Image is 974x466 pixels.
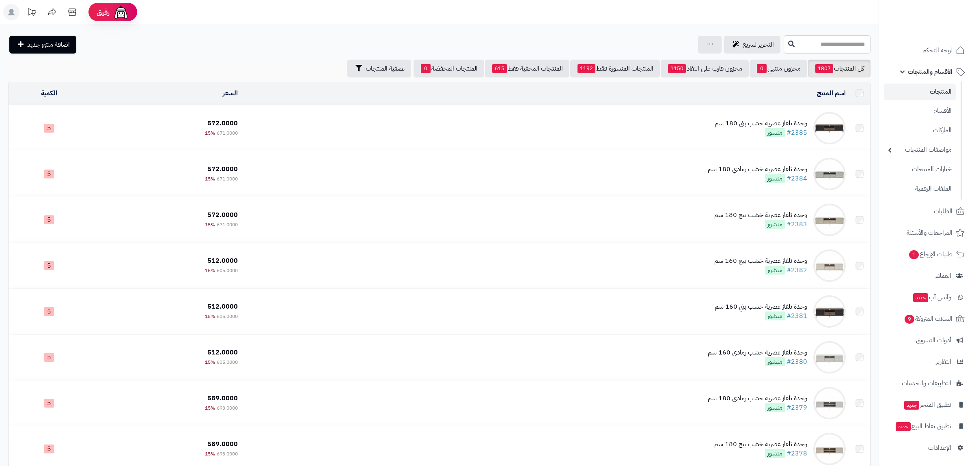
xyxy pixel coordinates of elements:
[714,210,807,220] div: وحدة تلفاز عصرية خشب بيج 180 سم
[907,227,952,238] span: المراجعات والأسئلة
[908,66,952,77] span: الأقسام والمنتجات
[668,64,686,73] span: 1150
[9,36,76,54] a: اضافة منتج جديد
[884,102,956,120] a: الأقسام
[765,266,785,275] span: منشور
[205,221,215,228] span: 15%
[217,404,238,412] span: 693.0000
[205,175,215,183] span: 15%
[908,249,952,260] span: طلبات الإرجاع
[44,353,54,362] span: 5
[902,378,951,389] span: التطبيقات والخدمات
[205,313,215,320] span: 15%
[207,393,238,403] span: 589.0000
[884,202,969,221] a: الطلبات
[936,356,951,367] span: التقارير
[492,64,507,73] span: 615
[366,64,405,73] span: تصفية المنتجات
[44,215,54,224] span: 5
[928,442,951,453] span: الإعدادات
[715,302,807,311] div: وحدة تلفاز عصرية خشب بني 160 سم
[27,40,70,49] span: اضافة منتج جديد
[347,60,411,77] button: تصفية المنتجات
[217,221,238,228] span: 671.0000
[765,174,785,183] span: منشور
[414,60,484,77] a: المنتجات المخفضة0
[813,433,846,465] img: وحدة تلفاز عصرية خشب بيج 180 سم
[884,223,969,243] a: المراجعات والأسئلة
[787,357,807,367] a: #2380
[757,64,767,73] span: 0
[750,60,807,77] a: مخزون منتهي0
[808,60,871,77] a: كل المنتجات1807
[884,180,956,198] a: الملفات الرقمية
[44,307,54,316] span: 5
[217,450,238,457] span: 693.0000
[934,206,952,217] span: الطلبات
[765,449,785,458] span: منشور
[787,449,807,458] a: #2378
[813,249,846,282] img: وحدة تلفاز عصرية خشب بيج 160 سم
[813,112,846,144] img: وحدة تلفاز عصرية خشب بني 180 سم
[895,421,951,432] span: تطبيق نقاط البيع
[223,88,238,98] a: السعر
[205,450,215,457] span: 15%
[896,422,911,431] span: جديد
[904,313,952,324] span: السلات المتروكة
[922,45,952,56] span: لوحة التحكم
[884,331,969,350] a: أدوات التسويق
[207,118,238,128] span: 572.0000
[916,335,951,346] span: أدوات التسويق
[207,210,238,220] span: 572.0000
[715,119,807,128] div: وحدة تلفاز عصرية خشب بني 180 سم
[485,60,569,77] a: المنتجات المخفية فقط615
[884,41,969,60] a: لوحة التحكم
[217,359,238,366] span: 605.0000
[904,401,919,410] span: جديد
[884,288,969,307] a: وآتس آبجديد
[765,220,785,229] span: منشور
[217,175,238,183] span: 671.0000
[724,36,780,54] a: التحرير لسريع
[570,60,660,77] a: المنتجات المنشورة فقط1192
[813,204,846,236] img: وحدة تلفاز عصرية خشب بيج 180 سم
[217,129,238,137] span: 671.0000
[905,315,914,324] span: 9
[884,161,956,178] a: خيارات المنتجات
[205,404,215,412] span: 15%
[884,352,969,372] a: التقارير
[44,445,54,453] span: 5
[661,60,749,77] a: مخزون قارب على النفاذ1150
[714,440,807,449] div: وحدة تلفاز عصرية خشب بيج 180 سم
[708,165,807,174] div: وحدة تلفاز عصرية خشب رمادي 180 سم
[765,357,785,366] span: منشور
[815,64,833,73] span: 1807
[205,267,215,274] span: 15%
[909,250,919,259] span: 1
[884,84,956,100] a: المنتجات
[884,438,969,457] a: الإعدادات
[813,387,846,419] img: وحدة تلفاز عصرية خشب رمادي 180 سم
[913,293,928,302] span: جديد
[743,40,774,49] span: التحرير لسريع
[44,124,54,133] span: 5
[578,64,595,73] span: 1192
[884,266,969,286] a: العملاء
[207,348,238,357] span: 512.0000
[884,245,969,264] a: طلبات الإرجاع1
[813,341,846,374] img: وحدة تلفاز عصرية خشب رمادي 160 سم
[765,311,785,320] span: منشور
[787,311,807,321] a: #2381
[207,302,238,311] span: 512.0000
[884,417,969,436] a: تطبيق نقاط البيعجديد
[207,164,238,174] span: 572.0000
[884,141,956,159] a: مواصفات المنتجات
[884,374,969,393] a: التطبيقات والخدمات
[113,4,129,20] img: ai-face.png
[217,313,238,320] span: 605.0000
[44,261,54,270] span: 5
[884,395,969,414] a: تطبيق المتجرجديد
[205,359,215,366] span: 15%
[421,64,431,73] span: 0
[44,170,54,178] span: 5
